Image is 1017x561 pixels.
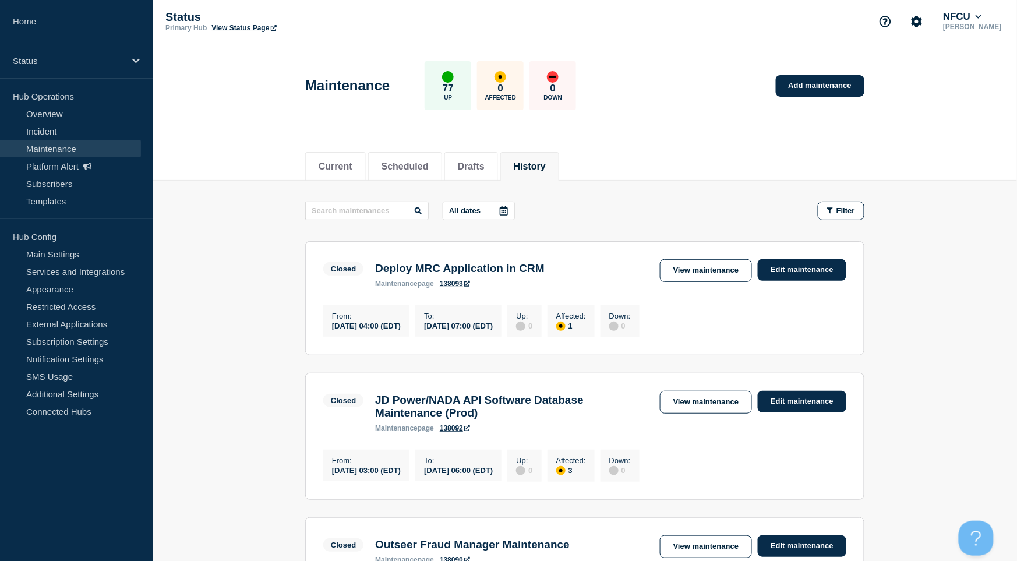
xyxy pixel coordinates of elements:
div: [DATE] 06:00 (EDT) [424,465,493,475]
div: 0 [609,465,631,475]
a: Add maintenance [776,75,864,97]
input: Search maintenances [305,202,429,220]
p: 77 [443,83,454,94]
p: Up [444,94,452,101]
button: All dates [443,202,515,220]
div: disabled [609,322,619,331]
a: Edit maintenance [758,391,846,412]
div: [DATE] 07:00 (EDT) [424,320,493,330]
p: 0 [498,83,503,94]
button: NFCU [941,11,984,23]
button: Filter [818,202,864,220]
div: 0 [516,465,532,475]
div: disabled [609,466,619,475]
a: View Status Page [211,24,276,32]
a: View maintenance [660,535,752,558]
div: Closed [331,396,356,405]
div: affected [495,71,506,83]
button: Account settings [905,9,929,34]
p: page [375,424,434,432]
p: Affected : [556,456,586,465]
iframe: Help Scout Beacon - Open [959,521,994,556]
h1: Maintenance [305,77,390,94]
p: From : [332,456,401,465]
p: Down [544,94,563,101]
span: maintenance [375,280,418,288]
a: View maintenance [660,259,752,282]
button: Scheduled [382,161,429,172]
div: up [442,71,454,83]
p: Primary Hub [165,24,207,32]
a: View maintenance [660,391,752,414]
button: Support [873,9,898,34]
div: Closed [331,541,356,549]
p: Affected [485,94,516,101]
a: 138093 [440,280,470,288]
p: To : [424,456,493,465]
div: [DATE] 03:00 (EDT) [332,465,401,475]
p: Down : [609,456,631,465]
p: All dates [449,206,481,215]
div: 3 [556,465,586,475]
h3: JD Power/NADA API Software Database Maintenance (Prod) [375,394,648,419]
p: Status [165,10,398,24]
div: disabled [516,322,525,331]
span: maintenance [375,424,418,432]
div: 1 [556,320,586,331]
a: 138092 [440,424,470,432]
p: From : [332,312,401,320]
span: Filter [836,206,855,215]
div: disabled [516,466,525,475]
div: 0 [516,320,532,331]
p: Affected : [556,312,586,320]
p: page [375,280,434,288]
h3: Deploy MRC Application in CRM [375,262,545,275]
div: Closed [331,264,356,273]
div: affected [556,322,566,331]
button: Current [319,161,352,172]
div: affected [556,466,566,475]
p: To : [424,312,493,320]
div: 0 [609,320,631,331]
p: Up : [516,456,532,465]
button: History [514,161,546,172]
div: [DATE] 04:00 (EDT) [332,320,401,330]
a: Edit maintenance [758,535,846,557]
p: 0 [550,83,556,94]
p: Down : [609,312,631,320]
div: down [547,71,559,83]
a: Edit maintenance [758,259,846,281]
button: Drafts [458,161,485,172]
p: Status [13,56,125,66]
p: [PERSON_NAME] [941,23,1004,31]
h3: Outseer Fraud Manager Maintenance [375,538,570,551]
p: Up : [516,312,532,320]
